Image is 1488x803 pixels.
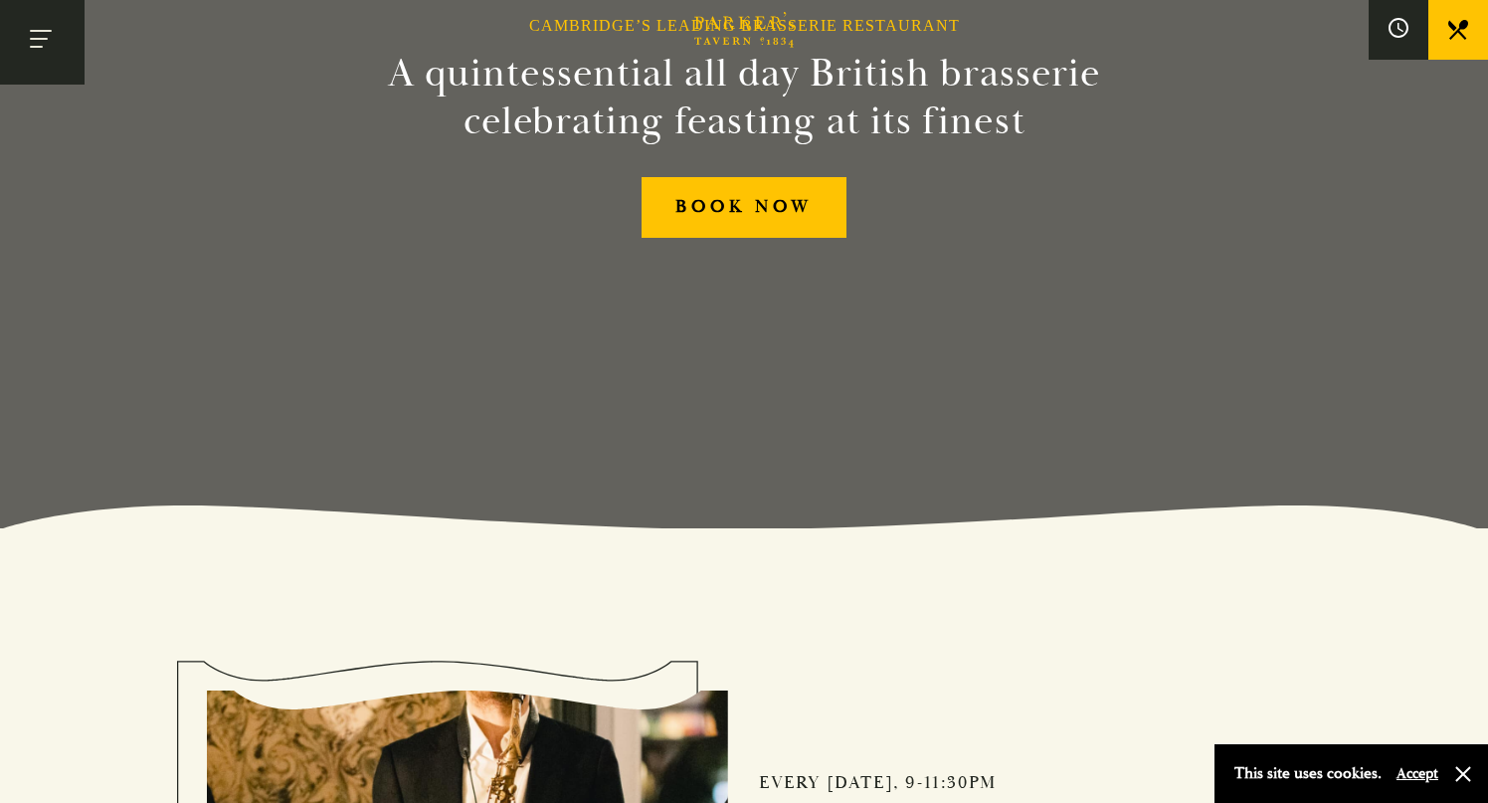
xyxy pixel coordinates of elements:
[759,772,1281,794] h2: Every [DATE], 9-11:30pm
[1396,764,1438,783] button: Accept
[1453,764,1473,784] button: Close and accept
[642,177,846,238] a: BOOK NOW
[1234,759,1382,788] p: This site uses cookies.
[529,16,960,35] h1: Cambridge’s Leading Brasserie Restaurant
[290,50,1198,145] h2: A quintessential all day British brasserie celebrating feasting at its finest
